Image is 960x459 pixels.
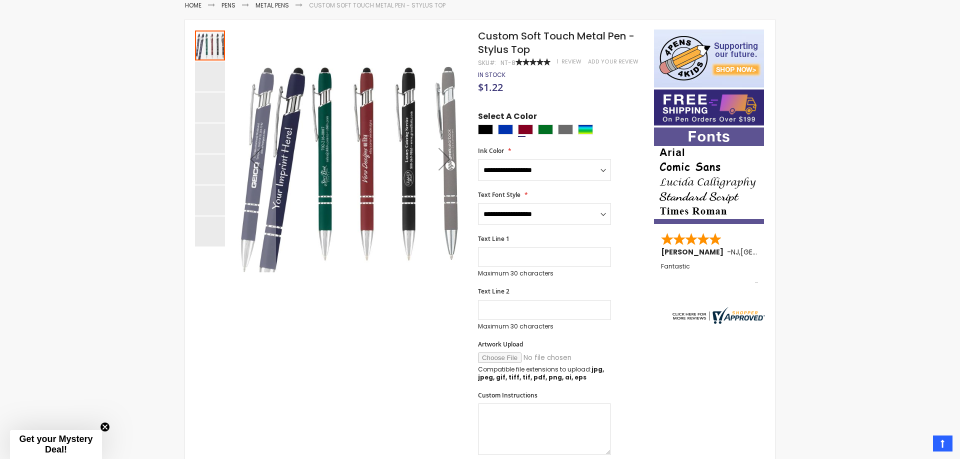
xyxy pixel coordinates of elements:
strong: jpg, jpeg, gif, tiff, tif, pdf, png, ai, eps [478,365,604,381]
div: Custom Soft Touch Metal Pen - Stylus Top [195,122,226,153]
span: In stock [478,70,505,79]
span: $1.22 [478,80,503,94]
li: Custom Soft Touch Metal Pen - Stylus Top [309,1,445,9]
div: Custom Soft Touch Metal Pen - Stylus Top [195,91,226,122]
img: Free shipping on orders over $199 [654,89,764,125]
span: Review [561,58,581,65]
a: 4pens.com certificate URL [670,317,765,326]
div: Fantastic [661,263,758,284]
p: Maximum 30 characters [478,322,611,330]
div: Burgundy [518,124,533,134]
strong: SKU [478,58,496,67]
img: font-personalization-examples [654,127,764,224]
div: Get your Mystery Deal!Close teaser [10,430,102,459]
div: Assorted [578,124,593,134]
span: NJ [731,247,739,257]
div: Green [538,124,553,134]
span: [GEOGRAPHIC_DATA] [740,247,814,257]
p: Maximum 30 characters [478,269,611,277]
a: Add Your Review [588,58,638,65]
span: Text Line 1 [478,234,509,243]
div: Custom Soft Touch Metal Pen - Stylus Top [195,184,226,215]
div: NT-8 [500,59,515,67]
a: Home [185,1,201,9]
div: Grey [558,124,573,134]
div: Previous [236,29,276,289]
img: 4pens 4 kids [654,29,764,87]
a: 1 Review [557,58,583,65]
span: 1 [557,58,558,65]
div: Black [478,124,493,134]
span: Ink Color [478,146,504,155]
span: [PERSON_NAME] [661,247,727,257]
span: Custom Instructions [478,391,537,399]
div: Custom Soft Touch Metal Pen - Stylus Top [195,215,225,246]
span: Artwork Upload [478,340,523,348]
div: Custom Soft Touch Metal Pen - Stylus Top [195,153,226,184]
a: Metal Pens [255,1,289,9]
div: Next [424,29,464,289]
a: Pens [221,1,235,9]
a: Top [933,435,952,451]
button: Close teaser [100,422,110,432]
div: Availability [478,71,505,79]
div: 100% [515,58,550,65]
div: Blue [498,124,513,134]
img: 4pens.com widget logo [670,307,765,324]
span: Text Line 2 [478,287,509,295]
img: Custom Soft Touch Metal Pen - Stylus Top [236,43,464,272]
div: Custom Soft Touch Metal Pen - Stylus Top [195,60,226,91]
span: Select A Color [478,111,537,124]
span: Text Font Style [478,190,520,199]
span: Custom Soft Touch Metal Pen - Stylus Top [478,29,634,56]
span: - , [727,247,814,257]
div: Custom Soft Touch Metal Pen - Stylus Top [195,29,226,60]
p: Compatible file extensions to upload: [478,365,611,381]
span: Get your Mystery Deal! [19,434,92,454]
